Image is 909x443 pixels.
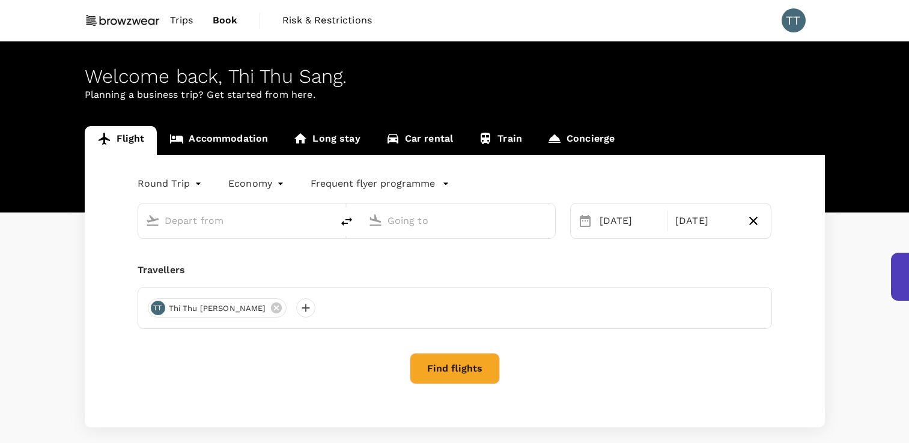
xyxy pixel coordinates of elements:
[85,65,825,88] div: Welcome back , Thi Thu Sang .
[165,211,307,230] input: Depart from
[535,126,627,155] a: Concierge
[332,207,361,236] button: delete
[157,126,281,155] a: Accommodation
[410,353,500,384] button: Find flights
[388,211,530,230] input: Going to
[85,126,157,155] a: Flight
[311,176,435,191] p: Frequent flyer programme
[138,263,772,277] div: Travellers
[85,7,160,34] img: Browzwear Solutions Pte Ltd
[213,13,238,28] span: Book
[151,301,165,315] div: TT
[170,13,193,28] span: Trips
[138,174,205,193] div: Round Trip
[595,209,665,233] div: [DATE]
[281,126,372,155] a: Long stay
[373,126,466,155] a: Car rental
[162,303,273,315] span: Thi Thu [PERSON_NAME]
[547,219,549,221] button: Open
[282,13,372,28] span: Risk & Restrictions
[85,88,825,102] p: Planning a business trip? Get started from here.
[782,8,806,32] div: TT
[311,176,449,191] button: Frequent flyer programme
[148,298,287,318] div: TTThi Thu [PERSON_NAME]
[324,219,326,221] button: Open
[466,126,535,155] a: Train
[228,174,287,193] div: Economy
[670,209,741,233] div: [DATE]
